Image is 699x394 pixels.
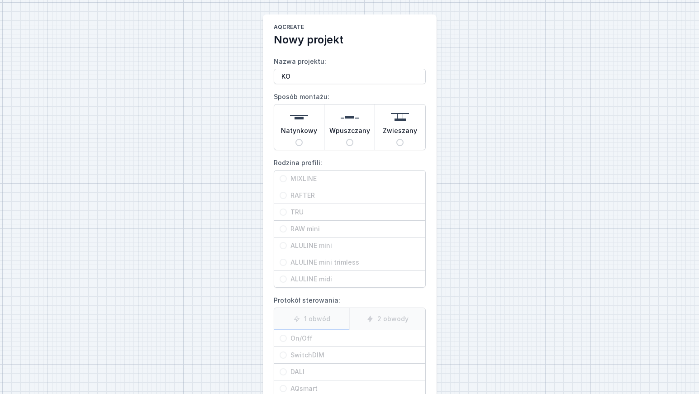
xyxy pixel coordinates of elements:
label: Rodzina profili: [274,156,426,288]
img: surface.svg [290,108,308,126]
h1: AQcreate [274,24,426,33]
img: recessed.svg [341,108,359,126]
input: Nazwa projektu: [274,69,426,84]
label: Sposób montażu: [274,90,426,150]
input: Wpuszczany [346,139,353,146]
input: Natynkowy [295,139,303,146]
input: Zwieszany [396,139,404,146]
img: suspended.svg [391,108,409,126]
label: Nazwa projektu: [274,54,426,84]
span: Zwieszany [383,126,417,139]
span: Natynkowy [281,126,317,139]
h2: Nowy projekt [274,33,426,47]
span: Wpuszczany [329,126,370,139]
